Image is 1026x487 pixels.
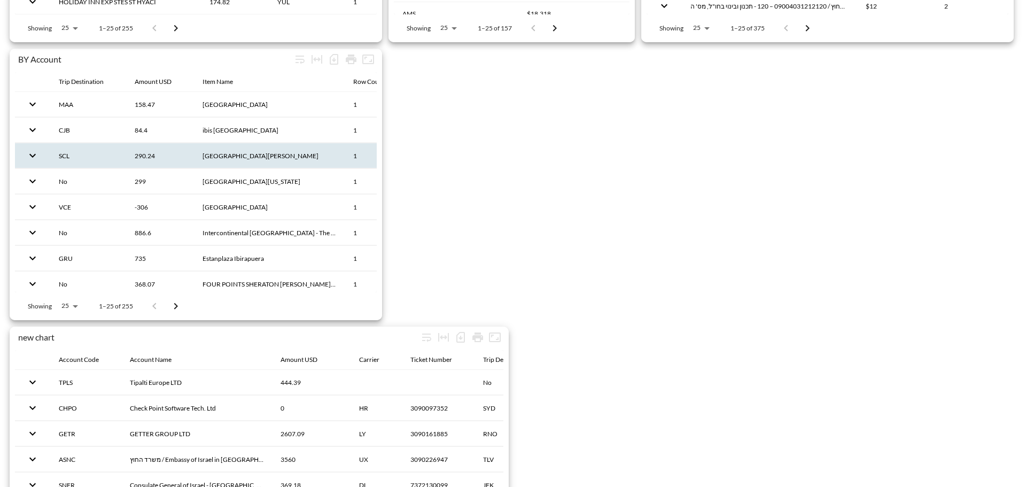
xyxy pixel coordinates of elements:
button: expand row [24,121,42,139]
th: VCE [50,195,126,220]
div: Trip Destination [59,75,104,88]
span: Carrier [359,353,393,366]
span: Ticket Number [410,353,466,366]
th: CJB [50,118,126,143]
span: Item Name [203,75,247,88]
button: expand row [24,95,42,113]
div: Carrier [359,353,379,366]
p: Showing [28,302,52,311]
button: expand row [24,424,42,443]
th: No [50,272,126,297]
div: 25 [435,21,461,35]
div: 25 [56,299,82,313]
button: expand row [24,399,42,417]
th: FOUR POINTS SHERATON RALEIGH DURHAM APT [194,272,345,297]
th: 1 [345,246,407,271]
th: 2607.09 [272,421,351,446]
th: 299 [126,169,194,194]
th: GRU [50,246,126,271]
th: 3090226947 [402,447,475,472]
button: Go to next page [165,18,186,39]
button: Go to next page [797,18,818,39]
span: Amount USD [281,353,331,366]
div: Trip Destination [483,353,528,366]
p: 1–25 of 157 [478,24,512,33]
p: 1–25 of 255 [99,24,133,33]
th: No [50,169,126,194]
button: Fullscreen [360,51,377,68]
th: Park Lane New York [194,169,345,194]
div: Account Name [130,353,172,366]
p: 1–25 of 255 [99,302,133,311]
button: expand row [24,450,42,468]
th: ASNC [50,447,121,472]
div: Account Code [59,353,99,366]
p: Showing [28,24,52,33]
span: Account Code [59,353,113,366]
p: 1–25 of 375 [730,24,765,33]
th: 1 [345,169,407,194]
div: Item Name [203,75,233,88]
div: Wrap text [291,51,308,68]
button: expand row [24,172,42,190]
th: TLV [475,447,550,472]
th: 368.07 [126,272,194,297]
th: 735 [126,246,194,271]
th: 3090097352 [402,396,475,421]
th: Tipalti Europe LTD [121,370,272,395]
th: -306 [126,195,194,220]
th: 1 [345,195,407,220]
span: Account Name [130,353,185,366]
th: 3090161885 [402,421,475,446]
button: Go to next page [165,296,186,317]
span: Row Count [353,75,399,88]
th: 444.39 [272,370,351,395]
div: Amount USD [135,75,172,88]
th: AMS [394,2,518,26]
th: GETR [50,421,121,446]
th: 3560 [272,447,351,472]
th: TPLS [50,370,121,395]
th: משרד החוץ / Embassy of Israel in Asuncion [121,447,272,472]
button: expand row [24,146,42,165]
div: Ticket Number [410,353,452,366]
div: Print [469,329,486,346]
th: 290.24 [126,143,194,168]
th: CHPO [50,396,121,421]
div: Print [343,51,360,68]
div: Number of rows selected for download: 255 [325,51,343,68]
th: Taj Club House Chennai [194,92,345,117]
th: 0 [272,396,351,421]
th: Estanplaza Ibirapuera [194,246,345,271]
p: Showing [659,24,683,33]
span: Amount USD [135,75,185,88]
th: 1 [345,118,407,143]
div: Number of rows selected for download: 2032 [452,329,469,346]
th: 1 [345,272,407,297]
div: Row Count [353,75,385,88]
th: Sheraton Santiago Hotel And Convention Center [194,143,345,168]
th: HR [351,396,402,421]
th: 84.4 [126,118,194,143]
th: 1 [345,92,407,117]
div: BY Account [18,54,291,64]
th: 158.47 [126,92,194,117]
div: Amount USD [281,353,317,366]
th: ibis Chennai City Centre [194,118,345,143]
th: 1 [345,220,407,245]
div: Toggle table layout between fixed and auto (default: auto) [435,329,452,346]
p: Showing [407,24,431,33]
div: Wrap text [418,329,435,346]
span: Trip Destination [483,353,542,366]
button: expand row [24,223,42,242]
th: 1 [345,143,407,168]
button: expand row [24,373,42,391]
th: 886.6 [126,220,194,245]
div: Toggle table layout between fixed and auto (default: auto) [308,51,325,68]
th: No [475,370,550,395]
th: Hotel Abbazia [194,195,345,220]
th: GETTER GROUP LTD [121,421,272,446]
div: new chart [18,332,418,342]
th: Check Point Software Tech. Ltd [121,396,272,421]
th: Intercontinental London - The O2 By Ihg [194,220,345,245]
